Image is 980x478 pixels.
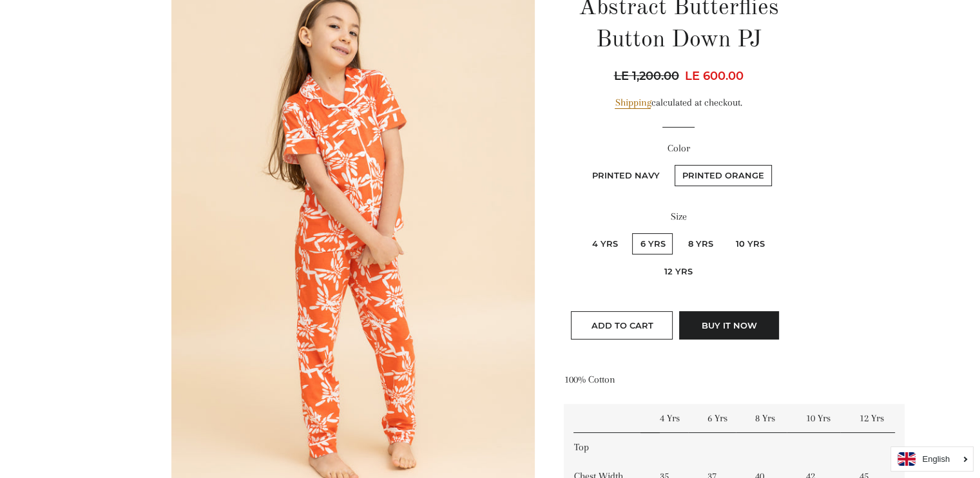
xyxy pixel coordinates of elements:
[727,233,772,254] label: 10 Yrs
[615,97,651,109] a: Shipping
[679,311,779,339] button: Buy it now
[796,404,850,433] td: 10 Yrs
[613,67,682,85] span: LE 1,200.00
[571,311,673,339] button: Add to Cart
[656,261,700,282] label: 12 Yrs
[591,320,653,330] span: Add to Cart
[850,404,905,433] td: 12 Yrs
[650,404,698,433] td: 4 Yrs
[684,69,743,83] span: LE 600.00
[584,165,668,186] label: Printed Navy
[564,433,649,462] td: Top
[564,140,793,157] label: Color
[564,209,793,225] label: Size
[675,165,772,186] label: Printed Orange
[564,372,793,388] p: 100% Cotton
[745,404,796,433] td: 8 Yrs
[898,452,966,466] a: English
[584,233,625,254] label: 4 Yrs
[698,404,745,433] td: 6 Yrs
[564,95,793,111] div: calculated at checkout.
[680,233,720,254] label: 8 Yrs
[632,233,673,254] label: 6 Yrs
[922,455,950,463] i: English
